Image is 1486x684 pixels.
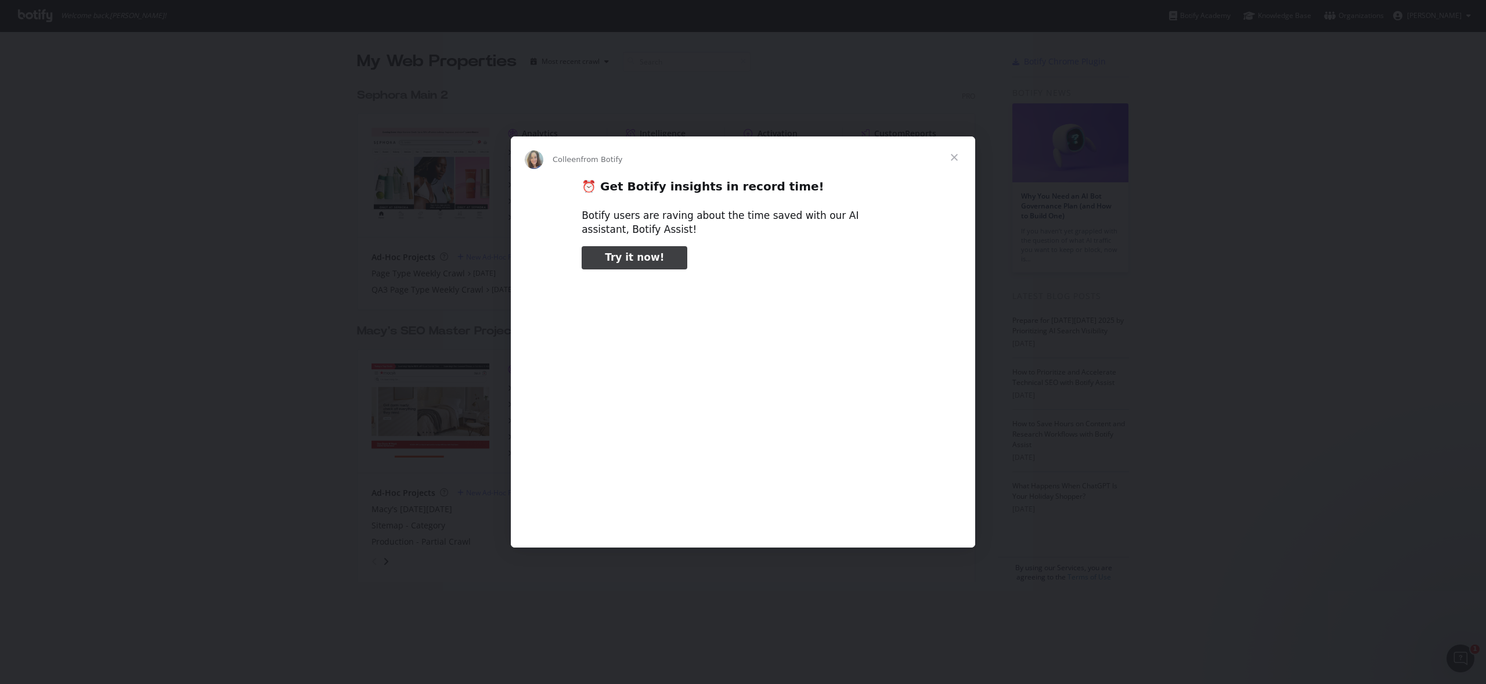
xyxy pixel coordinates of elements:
[582,179,904,200] h2: ⏰ Get Botify insights in record time!
[582,246,687,269] a: Try it now!
[605,251,664,263] span: Try it now!
[525,150,543,169] img: Profile image for Colleen
[581,155,623,164] span: from Botify
[582,209,904,237] div: Botify users are raving about the time saved with our AI assistant, Botify Assist!
[933,136,975,178] span: Close
[553,155,581,164] span: Colleen
[501,279,985,521] video: Play video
